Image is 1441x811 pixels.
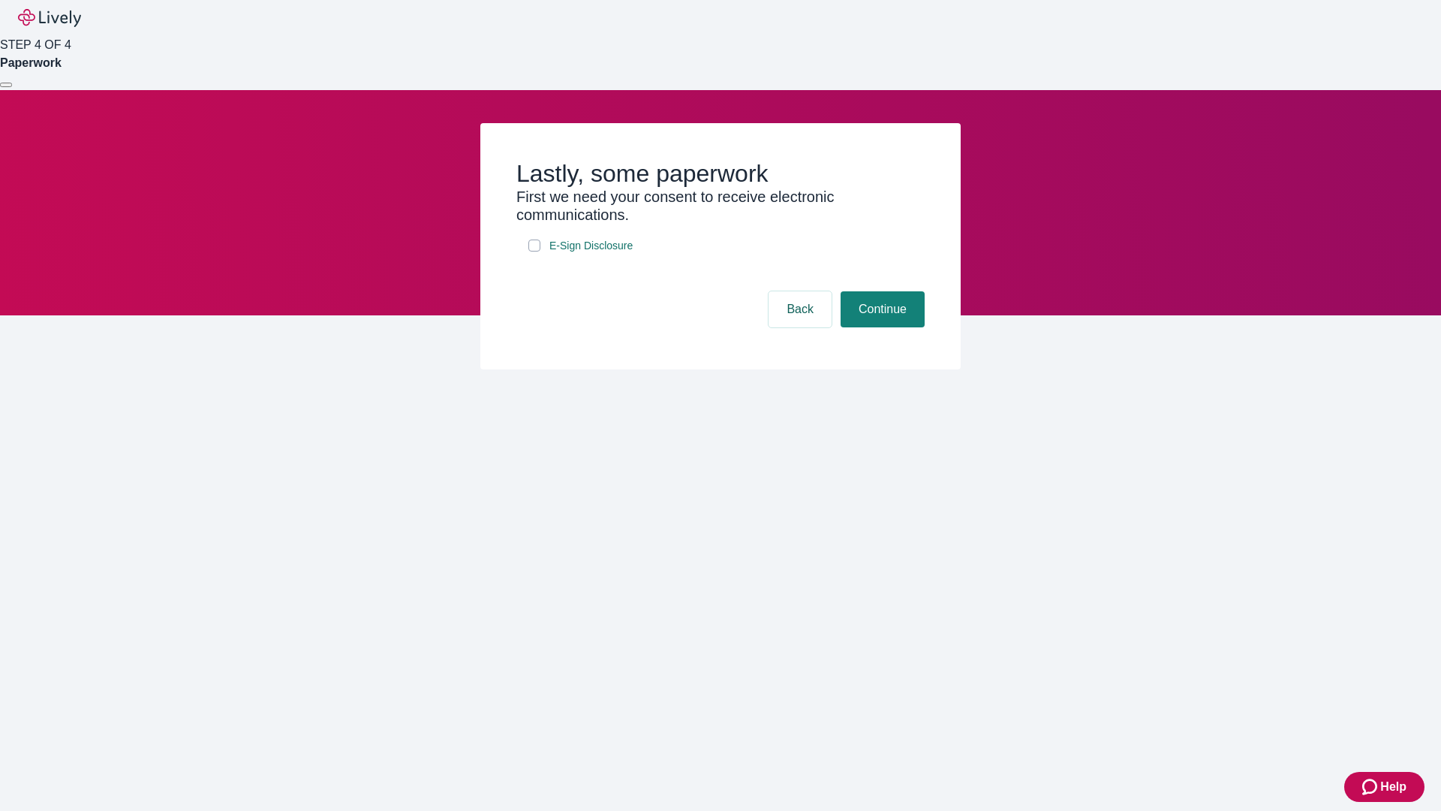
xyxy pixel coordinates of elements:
svg: Zendesk support icon [1362,778,1380,796]
span: E-Sign Disclosure [549,238,633,254]
button: Zendesk support iconHelp [1344,772,1424,802]
h3: First we need your consent to receive electronic communications. [516,188,925,224]
button: Back [769,291,832,327]
a: e-sign disclosure document [546,237,636,255]
span: Help [1380,778,1406,796]
img: Lively [18,9,81,27]
button: Continue [841,291,925,327]
h2: Lastly, some paperwork [516,159,925,188]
